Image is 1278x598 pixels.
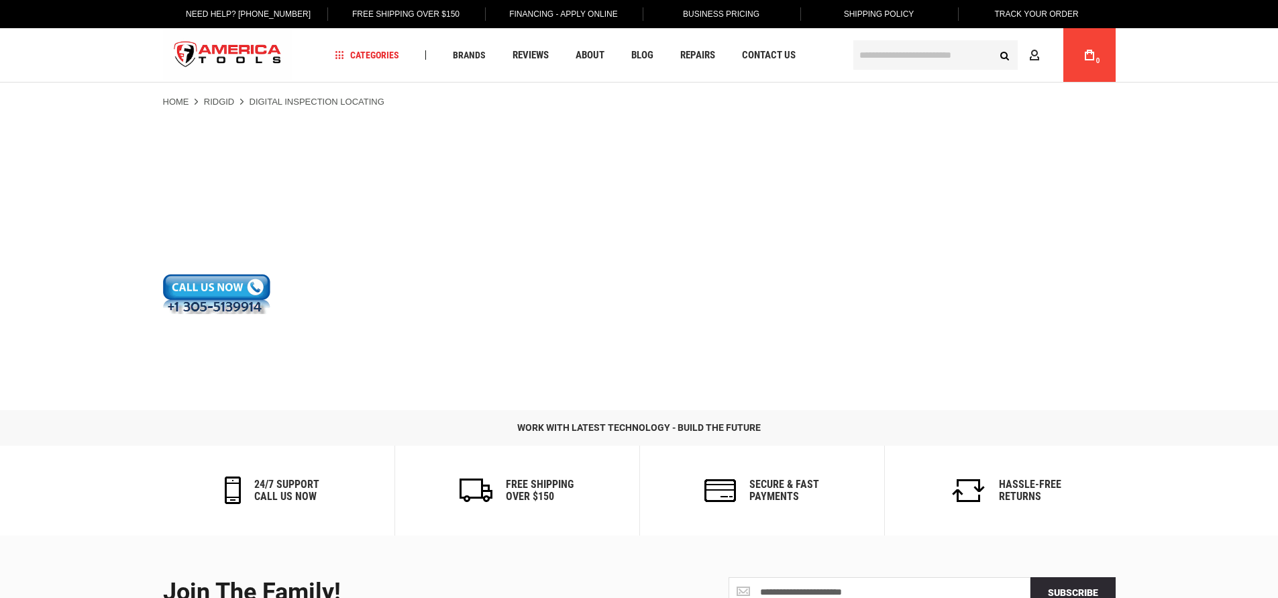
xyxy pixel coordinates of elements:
[453,50,486,60] span: Brands
[742,50,796,60] span: Contact Us
[1077,28,1102,82] a: 0
[992,42,1018,68] button: Search
[163,96,189,108] a: Home
[576,50,604,60] span: About
[204,96,235,108] a: Ridgid
[999,479,1061,502] h6: Hassle-Free Returns
[163,30,293,81] img: America Tools
[250,97,384,107] strong: Digital Inspection Locating
[736,46,802,64] a: Contact Us
[506,479,574,502] h6: Free Shipping Over $150
[1096,57,1100,64] span: 0
[749,479,819,502] h6: secure & fast payments
[513,50,549,60] span: Reviews
[1048,587,1098,598] span: Subscribe
[335,50,399,60] span: Categories
[570,46,610,64] a: About
[625,46,659,64] a: Blog
[163,30,293,81] a: store logo
[254,479,319,502] h6: 24/7 support call us now
[329,46,405,64] a: Categories
[680,50,715,60] span: Repairs
[631,50,653,60] span: Blog
[674,46,721,64] a: Repairs
[163,274,270,314] img: callout_customer_support2.gif
[507,46,555,64] a: Reviews
[447,46,492,64] a: Brands
[844,9,914,19] span: Shipping Policy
